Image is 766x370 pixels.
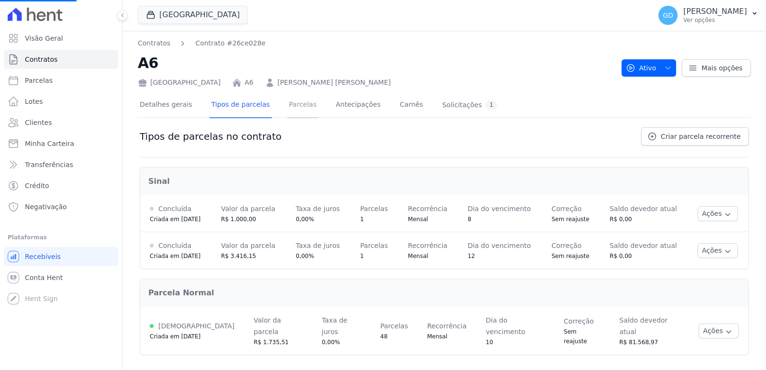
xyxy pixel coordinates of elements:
[25,273,63,282] span: Conta Hent
[25,202,67,212] span: Negativação
[564,328,587,345] span: Sem reajuste
[322,339,340,346] span: 0,00%
[138,38,614,48] nav: Breadcrumb
[661,132,741,141] span: Criar parcela recorrente
[4,50,118,69] a: Contratos
[683,16,747,24] p: Ver opções
[158,322,234,330] span: [DEMOGRAPHIC_DATA]
[626,59,656,77] span: Ativo
[25,55,57,64] span: Contratos
[651,2,766,29] button: GD [PERSON_NAME] Ver opções
[683,7,747,16] p: [PERSON_NAME]
[467,242,531,249] span: Dia do vencimento
[360,205,388,213] span: Parcelas
[25,34,63,43] span: Visão Geral
[408,242,447,249] span: Recorrência
[486,101,497,110] div: 1
[699,324,739,338] button: Ações
[150,253,200,259] span: Criada em [DATE]
[380,322,408,330] span: Parcelas
[221,242,275,249] span: Valor da parcela
[4,268,118,287] a: Conta Hent
[610,253,632,259] span: R$ 0,00
[254,316,281,336] span: Valor da parcela
[195,38,266,48] a: Contrato #26ce028e
[296,253,314,259] span: 0,00%
[610,242,677,249] span: Saldo devedor atual
[408,205,447,213] span: Recorrência
[4,155,118,174] a: Transferências
[360,253,364,259] span: 1
[138,52,614,74] h2: A6
[322,316,348,336] span: Taxa de juros
[622,59,677,77] button: Ativo
[8,232,114,243] div: Plataformas
[4,113,118,132] a: Clientes
[380,333,388,340] span: 48
[25,181,49,191] span: Crédito
[148,287,740,299] h2: Parcela Normal
[4,197,118,216] a: Negativação
[486,316,525,336] span: Dia do vencimento
[360,216,364,223] span: 1
[287,93,319,118] a: Parcelas
[138,6,248,24] button: [GEOGRAPHIC_DATA]
[25,97,43,106] span: Lotes
[701,63,743,73] span: Mais opções
[427,322,467,330] span: Recorrência
[467,253,475,259] span: 12
[552,253,589,259] span: Sem reajuste
[244,78,253,88] a: A6
[138,38,170,48] a: Contratos
[278,78,391,88] a: [PERSON_NAME] [PERSON_NAME]
[486,339,493,346] span: 10
[221,253,256,259] span: R$ 3.416,15
[467,216,471,223] span: 8
[467,205,531,213] span: Dia do vencimento
[138,93,194,118] a: Detalhes gerais
[158,205,191,213] span: Concluída
[296,242,340,249] span: Taxa de juros
[619,316,667,336] span: Saldo devedor atual
[610,205,677,213] span: Saldo devedor atual
[698,206,738,221] button: Ações
[408,253,428,259] span: Mensal
[427,333,447,340] span: Mensal
[210,93,272,118] a: Tipos de parcelas
[360,242,388,249] span: Parcelas
[138,78,221,88] div: [GEOGRAPHIC_DATA]
[296,205,340,213] span: Taxa de juros
[158,242,191,249] span: Concluída
[552,216,589,223] span: Sem reajuste
[442,101,497,110] div: Solicitações
[140,131,281,142] h1: Tipos de parcelas no contrato
[138,38,266,48] nav: Breadcrumb
[4,71,118,90] a: Parcelas
[334,93,383,118] a: Antecipações
[221,216,256,223] span: R$ 1.000,00
[682,59,751,77] a: Mais opções
[619,339,658,346] span: R$ 81.568,97
[254,339,289,346] span: R$ 1.735,51
[296,216,314,223] span: 0,00%
[698,243,738,258] button: Ações
[4,29,118,48] a: Visão Geral
[150,216,200,223] span: Criada em [DATE]
[408,216,428,223] span: Mensal
[4,176,118,195] a: Crédito
[25,76,53,85] span: Parcelas
[4,134,118,153] a: Minha Carteira
[150,333,200,340] span: Criada em [DATE]
[4,247,118,266] a: Recebíveis
[552,205,582,213] span: Correção
[398,93,425,118] a: Carnês
[221,205,275,213] span: Valor da parcela
[564,317,594,325] span: Correção
[25,252,61,261] span: Recebíveis
[610,216,632,223] span: R$ 0,00
[25,139,74,148] span: Minha Carteira
[148,176,740,187] h2: Sinal
[4,92,118,111] a: Lotes
[552,242,582,249] span: Correção
[440,93,499,118] a: Solicitações1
